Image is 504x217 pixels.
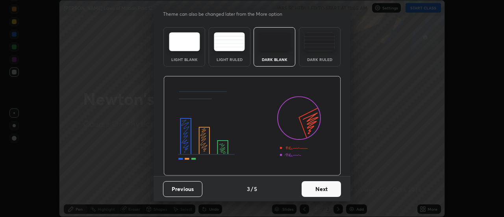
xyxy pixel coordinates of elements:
img: darkRuledTheme.de295e13.svg [304,32,335,51]
h4: / [251,185,253,193]
button: Next [302,181,341,197]
div: Dark Blank [259,57,290,61]
img: lightRuledTheme.5fabf969.svg [214,32,245,51]
img: darkTheme.f0cc69e5.svg [259,32,290,51]
div: Light Ruled [214,57,245,61]
h4: 3 [247,185,250,193]
img: darkThemeBanner.d06ce4a2.svg [163,76,341,176]
p: Theme can also be changed later from the More option [163,11,291,18]
button: Previous [163,181,202,197]
div: Light Blank [169,57,200,61]
img: lightTheme.e5ed3b09.svg [169,32,200,51]
div: Dark Ruled [304,57,335,61]
h4: 5 [254,185,257,193]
